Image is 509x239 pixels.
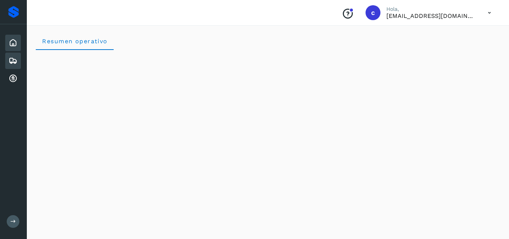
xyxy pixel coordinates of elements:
div: Inicio [5,35,21,51]
p: Hola, [386,6,476,12]
div: Embarques [5,53,21,69]
p: cuentasespeciales8_met@castores.com.mx [386,12,476,19]
span: Resumen operativo [42,38,108,45]
div: Cuentas por cobrar [5,70,21,87]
